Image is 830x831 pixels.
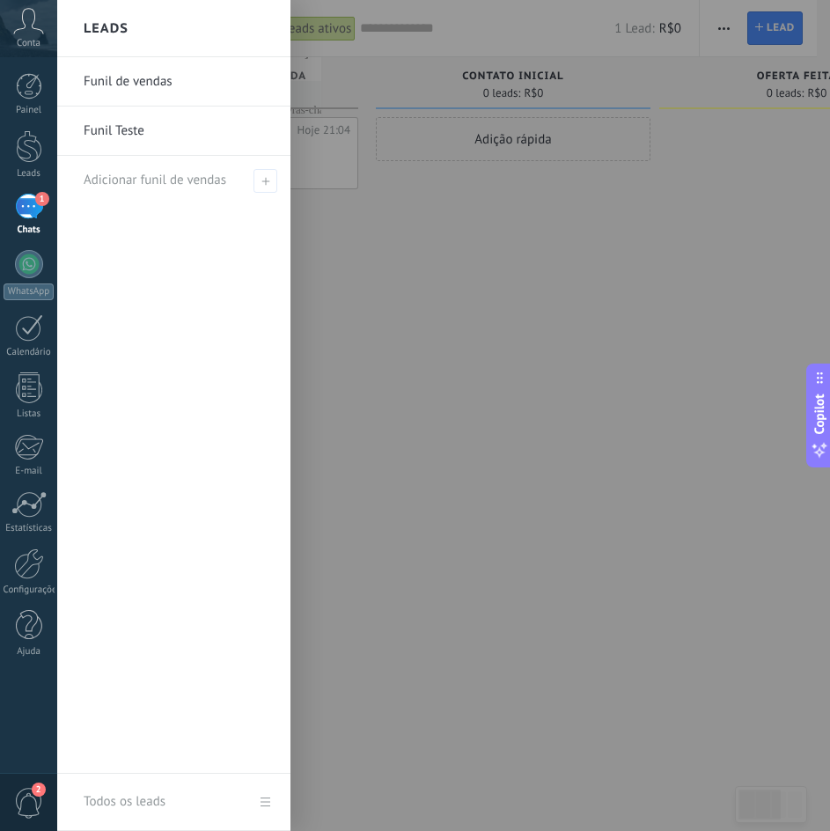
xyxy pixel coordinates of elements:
[4,585,55,596] div: Configurações
[17,38,40,49] span: Conta
[84,1,129,56] h2: Leads
[46,46,252,60] div: [PERSON_NAME]: [DOMAIN_NAME]
[84,172,226,188] span: Adicionar funil de vendas
[49,28,86,42] div: v 4.0.25
[93,104,135,115] div: Domínio
[4,408,55,420] div: Listas
[28,46,42,60] img: website_grey.svg
[4,105,55,116] div: Painel
[4,646,55,658] div: Ajuda
[210,104,278,115] div: Palavras-chave
[191,102,205,116] img: tab_keywords_by_traffic_grey.svg
[74,102,88,116] img: tab_domain_overview_orange.svg
[811,394,828,435] span: Copilot
[4,224,55,236] div: Chats
[4,283,54,300] div: WhatsApp
[253,169,277,193] span: Adicionar funil de vendas
[84,57,273,107] a: Funil de vendas
[84,107,273,156] a: Funil Teste
[32,783,46,797] span: 2
[28,28,42,42] img: logo_orange.svg
[35,192,49,206] span: 1
[84,777,165,827] div: Todos os leads
[4,523,55,534] div: Estatísticas
[4,347,55,358] div: Calendário
[4,466,55,477] div: E-mail
[4,168,55,180] div: Leads
[57,774,290,831] a: Todos os leads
